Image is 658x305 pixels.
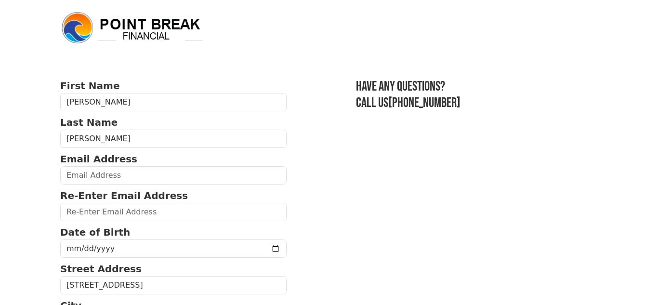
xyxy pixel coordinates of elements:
input: Last Name [60,130,287,148]
input: First Name [60,93,287,111]
strong: Street Address [60,263,142,275]
input: Re-Enter Email Address [60,203,287,221]
strong: Email Address [60,153,137,165]
input: Email Address [60,166,287,185]
a: [PHONE_NUMBER] [388,95,461,111]
strong: Last Name [60,117,118,128]
input: Street Address [60,276,287,294]
h3: Have any questions? [356,79,598,95]
h3: Call us [356,95,598,111]
strong: Re-Enter Email Address [60,190,188,201]
img: logo.png [60,11,205,45]
strong: First Name [60,80,119,92]
strong: Date of Birth [60,226,130,238]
